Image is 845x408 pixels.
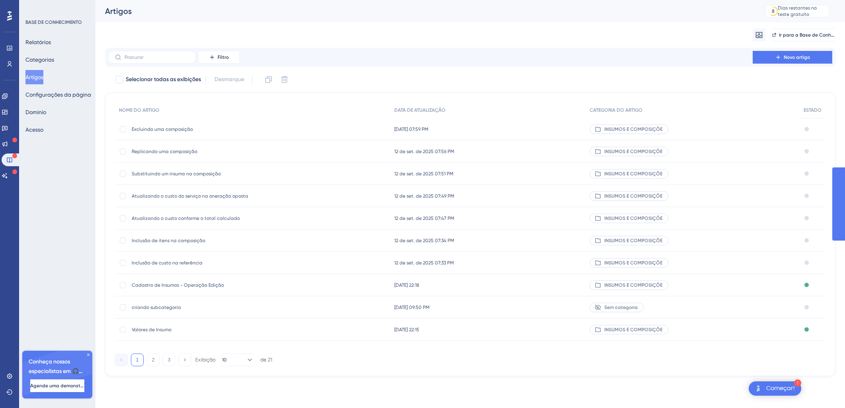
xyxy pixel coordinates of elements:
[199,51,239,64] button: Filtro
[132,326,259,333] span: Valores de Insumo
[394,193,454,199] span: 12 de set. de 2025 07:49 PM
[105,6,746,17] div: Artigos
[394,171,454,177] span: 12 de set. de 2025 07:51 PM
[125,54,189,60] input: Procurar
[132,282,259,288] span: Cadastro de Insumos - Operação Edição
[604,171,662,177] span: INSUMOS E COMPOSIÇÕE
[753,384,763,393] img: texto alternativo de imagem do iniciador
[794,379,801,387] div: 1
[147,354,160,366] button: 2
[604,282,662,288] span: INSUMOS E COMPOSIÇÕE
[222,357,227,363] span: 10
[604,126,662,132] span: INSUMOS E COMPOSIÇÕE
[394,237,454,244] span: 12 de set. de 2025 07:34 PM
[772,29,835,41] button: Ir para a Base de Conhecimento
[25,35,51,49] button: Relatórios
[766,384,795,393] div: Começar!
[214,75,244,84] span: Desmarque
[131,354,144,366] button: 1
[132,171,259,177] span: Substituindo um insumo na composição
[132,260,259,266] span: Inclusão de custo na referência
[604,237,662,244] span: INSUMOS E COMPOSIÇÕE
[222,354,254,366] button: 10
[126,75,201,84] span: Selecionar todas as exibições
[394,260,454,266] span: 12 de set. de 2025 07:33 PM
[132,126,259,132] span: Excluindo uma composição
[604,148,662,155] span: INSUMOS E COMPOSIÇÕE
[25,70,43,84] button: Artigos
[132,237,259,244] span: Inclusão de itens na composição
[119,107,160,113] span: NOME DO ARTIGO
[30,383,84,389] span: Agende uma demonstração
[218,54,229,60] span: Filtro
[812,377,835,400] iframe: UserGuiding AI Assistant Launcher
[779,32,835,38] span: Ir para a Base de Conhecimento
[394,148,454,155] span: 12 de set. de 2025 07:56 PM
[211,72,247,87] button: Desmarque
[394,282,419,288] span: [DATE] 22:18
[29,357,86,376] span: Conheça nossos especialistas em 🎧 integração
[753,51,832,64] button: Novo artigo
[163,354,175,366] button: 3
[25,105,46,119] button: Domínio
[590,107,643,113] span: CATEGORIA DO ARTIGO
[30,379,84,392] button: Agende uma demonstração
[394,126,428,132] span: [DATE] 07:59 PM
[604,260,662,266] span: INSUMOS E COMPOSIÇÕE
[804,107,822,113] span: ESTADO
[394,326,419,333] span: [DATE] 22:15
[260,356,272,363] div: de 21
[604,215,662,221] span: INSUMOS E COMPOSIÇÕE
[195,356,216,363] div: Exibição
[394,304,430,311] span: [DATE] 09:50 PM
[132,215,259,221] span: Atualizando o custo conforme o total calculado
[784,54,810,60] span: Novo artigo
[604,193,662,199] span: INSUMOS E COMPOSIÇÕE
[25,87,91,102] button: Configurações da página
[778,5,826,17] div: Dias restantes no teste gratuito
[394,107,446,113] span: DATA DE ATUALIZAÇÃO
[25,122,43,137] button: Acesso
[394,215,454,221] span: 12 de set. de 2025 07:47 PM
[772,8,775,14] div: 8
[604,304,638,311] span: Sem categoria
[25,19,82,25] div: BASE DE CONHECIMENTO
[604,326,662,333] span: INSUMOS E COMPOSIÇÕE
[132,193,259,199] span: Atualizando o custo do serviço na oneração oposta
[132,304,259,311] span: criando subcategoria
[25,52,54,67] button: Categorias
[132,148,259,155] span: Replicando uma composição
[749,381,801,396] div: Abra o Get Started! lista de verificação, módulos restantes: 1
